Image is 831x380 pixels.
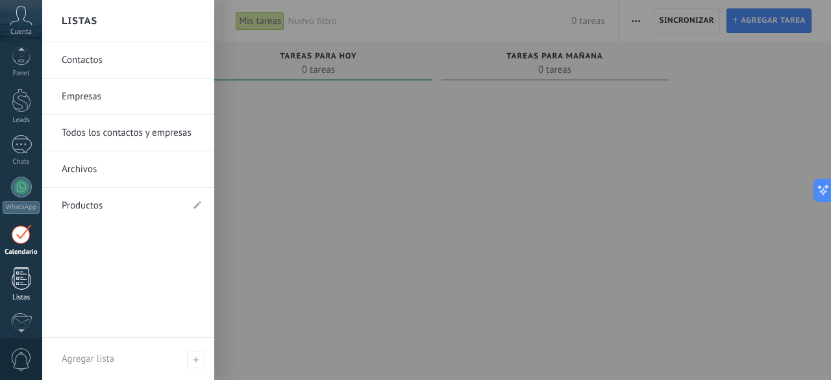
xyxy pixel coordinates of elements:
[3,158,40,166] div: Chats
[62,79,201,115] a: Empresas
[62,151,201,188] a: Archivos
[62,188,182,224] a: Productos
[3,201,40,214] div: WhatsApp
[62,1,97,42] h2: Listas
[62,42,201,79] a: Contactos
[187,351,205,368] span: Agregar lista
[3,248,40,257] div: Calendario
[62,353,114,365] span: Agregar lista
[62,115,201,151] a: Todos los contactos y empresas
[3,70,40,78] div: Panel
[3,294,40,302] div: Listas
[10,28,32,36] span: Cuenta
[3,116,40,125] div: Leads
